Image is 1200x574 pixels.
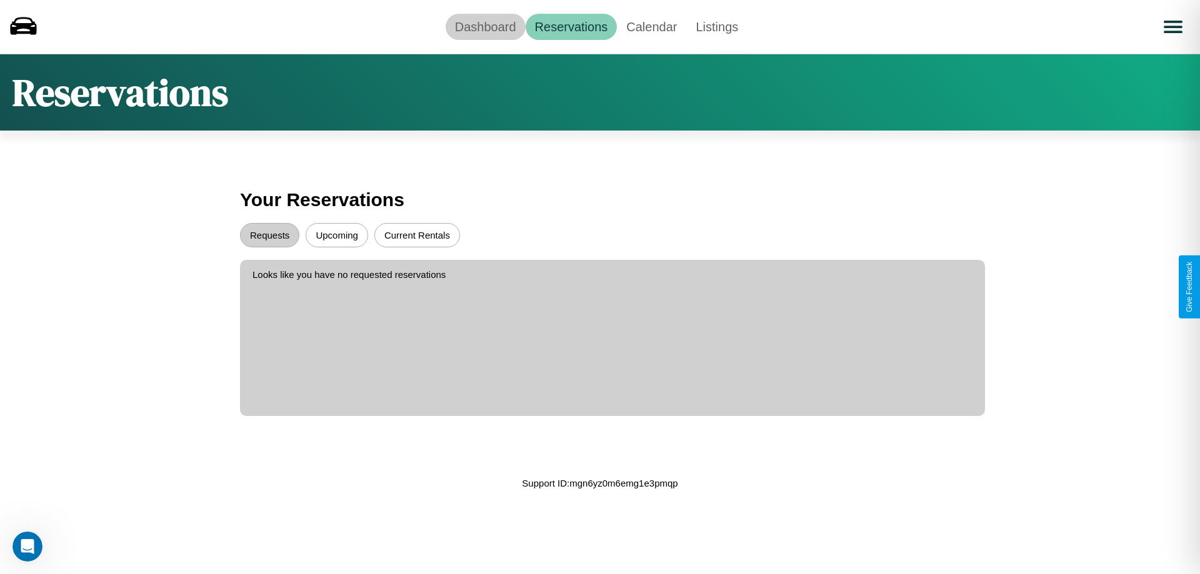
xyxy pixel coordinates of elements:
[1185,262,1194,312] div: Give Feedback
[446,14,526,40] a: Dashboard
[522,475,677,492] p: Support ID: mgn6yz0m6emg1e3pmqp
[686,14,747,40] a: Listings
[1156,9,1191,44] button: Open menu
[306,223,368,247] button: Upcoming
[12,532,42,562] iframe: Intercom live chat
[374,223,460,247] button: Current Rentals
[240,183,960,217] h3: Your Reservations
[12,67,228,118] h1: Reservations
[526,14,617,40] a: Reservations
[240,223,299,247] button: Requests
[617,14,686,40] a: Calendar
[252,266,972,283] p: Looks like you have no requested reservations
